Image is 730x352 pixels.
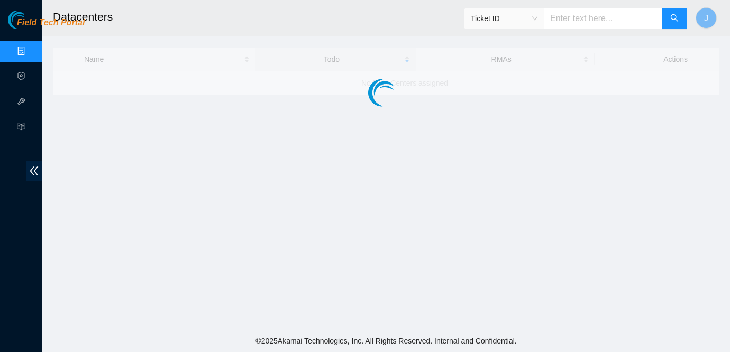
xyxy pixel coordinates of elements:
span: Ticket ID [471,11,537,26]
span: J [704,12,708,25]
span: search [670,14,679,24]
a: Akamai TechnologiesField Tech Portal [8,19,85,33]
footer: © 2025 Akamai Technologies, Inc. All Rights Reserved. Internal and Confidential. [42,330,730,352]
span: read [17,118,25,139]
button: search [662,8,687,29]
img: Akamai Technologies [8,11,53,29]
input: Enter text here... [544,8,662,29]
span: double-left [26,161,42,181]
span: Field Tech Portal [17,18,85,28]
button: J [696,7,717,29]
